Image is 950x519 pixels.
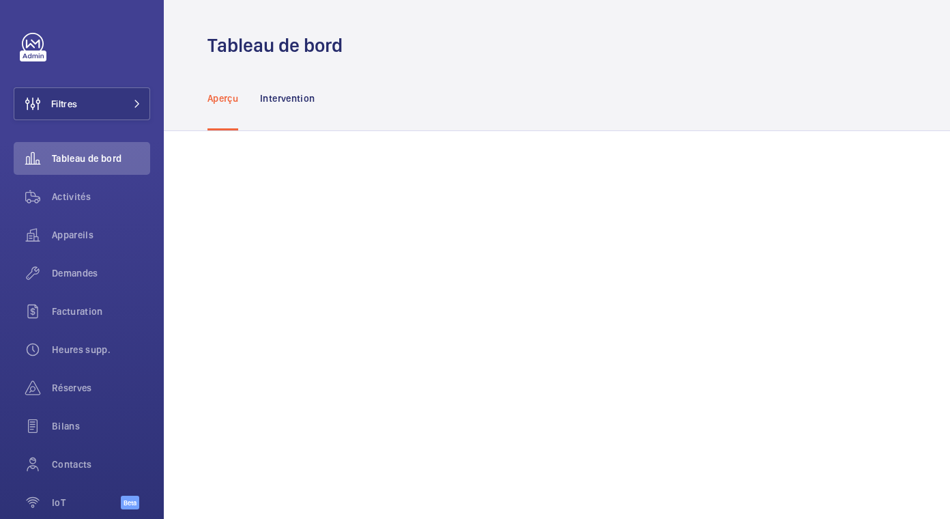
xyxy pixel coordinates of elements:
[14,87,150,120] button: Filtres
[52,496,121,509] span: IoT
[52,458,150,471] span: Contacts
[260,92,315,105] p: Intervention
[52,381,150,395] span: Réserves
[52,266,150,280] span: Demandes
[52,152,150,165] span: Tableau de bord
[52,419,150,433] span: Bilans
[52,343,150,356] span: Heures supp.
[207,92,238,105] p: Aperçu
[51,97,77,111] span: Filtres
[121,496,139,509] span: Beta
[207,33,351,58] h1: Tableau de bord
[52,228,150,242] span: Appareils
[52,190,150,204] span: Activités
[52,305,150,318] span: Facturation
